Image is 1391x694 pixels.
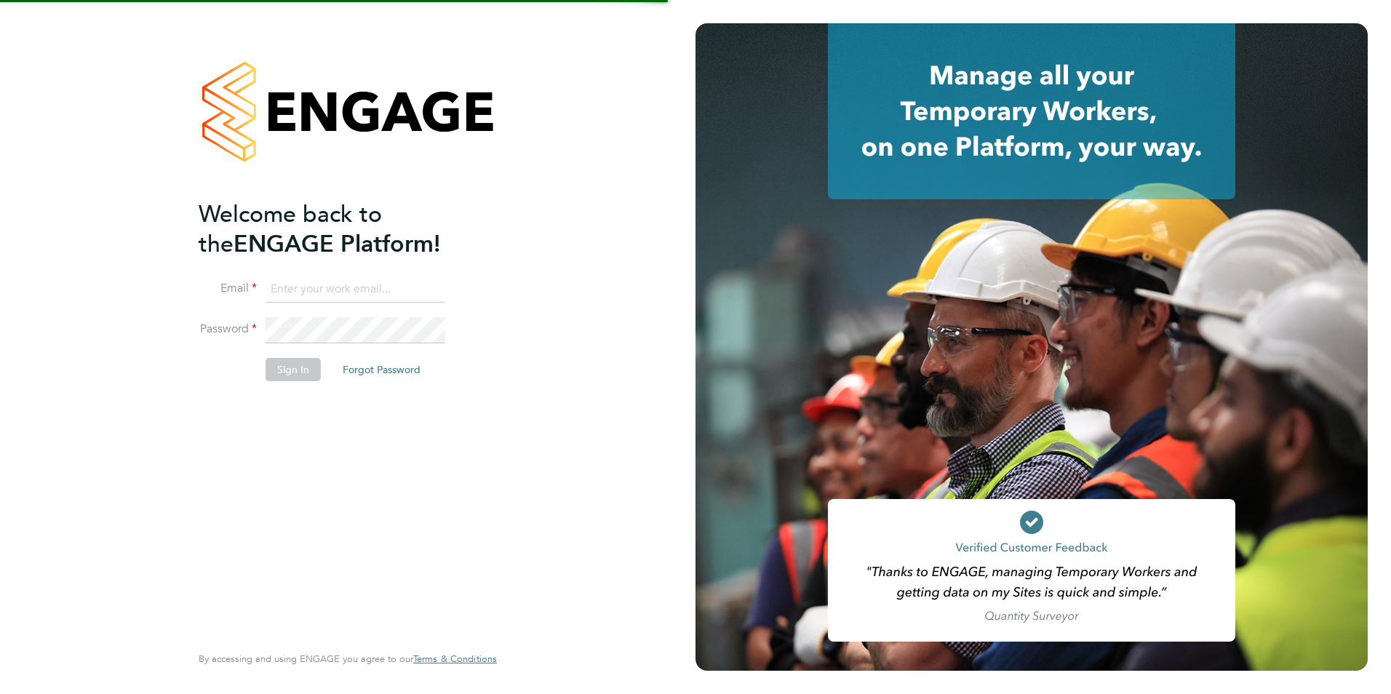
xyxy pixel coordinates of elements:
span: Welcome back to the [199,200,382,258]
a: Terms & Conditions [413,653,497,665]
input: Enter your work email... [266,276,445,303]
button: Sign In [266,358,321,381]
h2: ENGAGE Platform! [199,199,482,259]
label: Email [199,281,257,296]
label: Password [199,322,257,337]
span: By accessing and using ENGAGE you agree to our [199,653,497,665]
button: Forgot Password [331,358,432,381]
